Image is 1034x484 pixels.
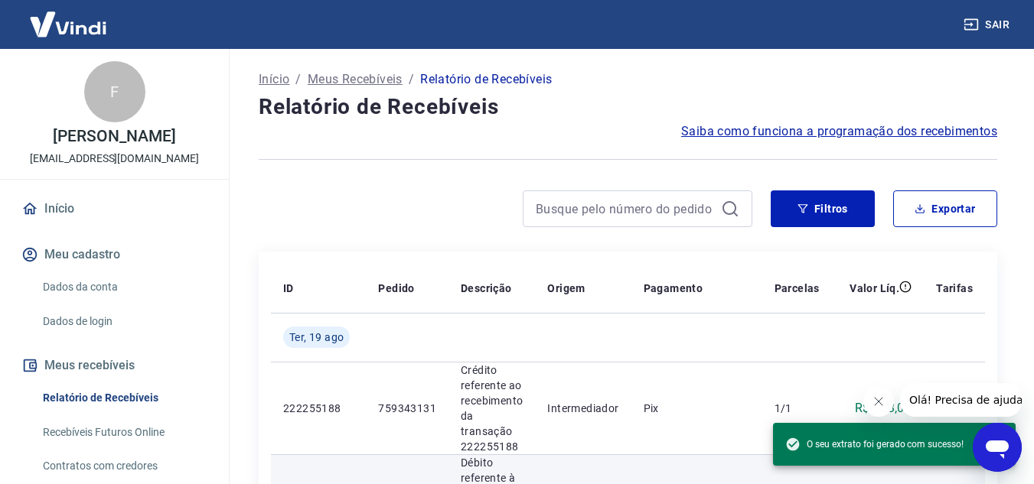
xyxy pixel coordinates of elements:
p: Valor Líq. [850,281,899,296]
span: Olá! Precisa de ajuda? [9,11,129,23]
a: Relatório de Recebíveis [37,382,210,414]
input: Busque pelo número do pedido [536,197,715,220]
button: Exportar [893,190,997,227]
a: Início [259,70,289,89]
iframe: Mensagem da empresa [900,383,1022,417]
div: F [84,61,145,122]
a: Dados da conta [37,271,210,303]
button: Sair [961,11,1016,39]
p: Pedido [378,281,414,296]
iframe: Fechar mensagem [863,386,894,417]
p: Pix [644,401,750,416]
p: Parcelas [775,281,820,296]
p: 1/1 [775,401,820,416]
p: 222255188 [283,401,354,416]
p: R$ 213,06 [855,399,912,417]
button: Meu cadastro [18,238,210,271]
p: ID [283,281,294,296]
p: [EMAIL_ADDRESS][DOMAIN_NAME] [30,151,199,167]
button: Filtros [771,190,875,227]
span: Ter, 19 ago [289,330,344,345]
p: Intermediador [547,401,618,416]
a: Saiba como funciona a programação dos recebimentos [681,122,997,141]
a: Início [18,192,210,226]
p: Crédito referente ao recebimento da transação 222255188 [461,362,523,454]
p: Descrição [461,281,512,296]
p: 759343131 [378,401,436,416]
button: Meus recebíveis [18,349,210,382]
a: Recebíveis Futuros Online [37,417,210,448]
a: Meus Recebíveis [308,70,403,89]
p: Tarifas [936,281,973,296]
span: O seu extrato foi gerado com sucesso! [785,437,964,452]
a: Dados de login [37,306,210,337]
p: / [295,70,301,89]
p: [PERSON_NAME] [53,128,175,145]
p: / [409,70,414,89]
p: Pagamento [644,281,703,296]
p: Relatório de Recebíveis [420,70,552,89]
iframe: Botão para abrir a janela de mensagens [973,423,1022,472]
p: Origem [547,281,585,296]
h4: Relatório de Recebíveis [259,92,997,122]
img: Vindi [18,1,118,47]
a: Contratos com credores [37,450,210,482]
